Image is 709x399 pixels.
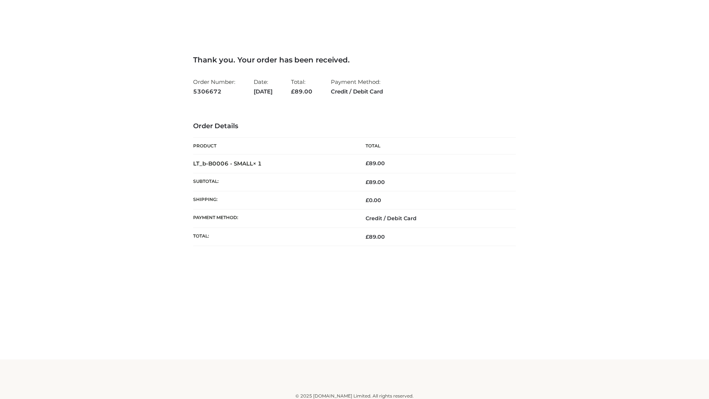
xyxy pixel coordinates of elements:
span: 89.00 [366,179,385,185]
h3: Thank you. Your order has been received. [193,55,516,64]
th: Payment method: [193,209,354,228]
strong: 5306672 [193,87,235,96]
strong: [DATE] [254,87,273,96]
span: £ [291,88,295,95]
span: £ [366,160,369,167]
h3: Order Details [193,122,516,130]
li: Total: [291,75,312,98]
bdi: 89.00 [366,160,385,167]
th: Product [193,138,354,154]
span: £ [366,197,369,204]
th: Total: [193,228,354,246]
th: Total [354,138,516,154]
strong: Credit / Debit Card [331,87,383,96]
strong: LT_b-B0006 - SMALL [193,160,262,167]
span: £ [366,233,369,240]
th: Shipping: [193,191,354,209]
bdi: 0.00 [366,197,381,204]
span: 89.00 [291,88,312,95]
li: Payment Method: [331,75,383,98]
th: Subtotal: [193,173,354,191]
td: Credit / Debit Card [354,209,516,228]
span: £ [366,179,369,185]
li: Order Number: [193,75,235,98]
strong: × 1 [253,160,262,167]
span: 89.00 [366,233,385,240]
li: Date: [254,75,273,98]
